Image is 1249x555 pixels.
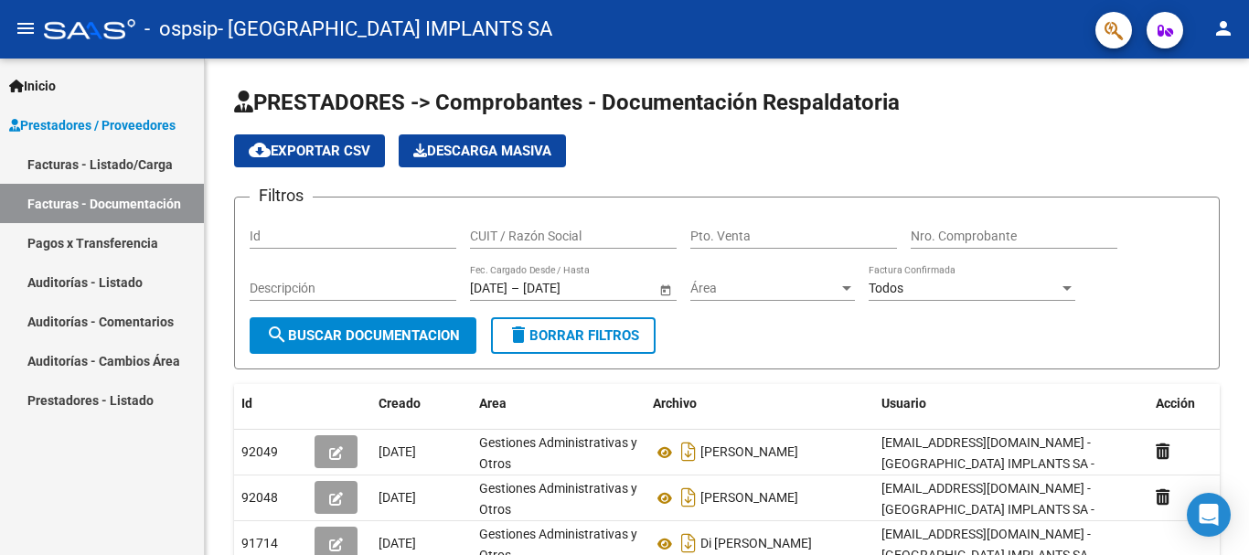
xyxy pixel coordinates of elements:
mat-icon: menu [15,17,37,39]
span: 92048 [241,490,278,505]
span: Inicio [9,76,56,96]
input: Fecha fin [523,281,613,296]
datatable-header-cell: Area [472,384,646,423]
datatable-header-cell: Creado [371,384,472,423]
app-download-masive: Descarga masiva de comprobantes (adjuntos) [399,134,566,167]
h3: Filtros [250,183,313,208]
i: Descargar documento [677,437,700,466]
span: Creado [379,396,421,411]
span: [PERSON_NAME] [700,491,798,506]
span: Di [PERSON_NAME] [700,537,812,551]
mat-icon: delete [507,324,529,346]
span: Gestiones Administrativas y Otros [479,435,637,471]
span: PRESTADORES -> Comprobantes - Documentación Respaldatoria [234,90,900,115]
span: [PERSON_NAME] [700,445,798,460]
span: Exportar CSV [249,143,370,159]
datatable-header-cell: Acción [1148,384,1240,423]
span: 91714 [241,536,278,550]
span: [DATE] [379,444,416,459]
mat-icon: search [266,324,288,346]
span: Prestadores / Proveedores [9,115,176,135]
span: - [GEOGRAPHIC_DATA] IMPLANTS SA [218,9,552,49]
span: [EMAIL_ADDRESS][DOMAIN_NAME] - [GEOGRAPHIC_DATA] IMPLANTS SA - [881,435,1094,471]
span: [DATE] [379,536,416,550]
span: - ospsip [144,9,218,49]
button: Open calendar [656,280,675,299]
datatable-header-cell: Archivo [646,384,874,423]
span: Acción [1156,396,1195,411]
datatable-header-cell: Id [234,384,307,423]
button: Exportar CSV [234,134,385,167]
span: Archivo [653,396,697,411]
span: Borrar Filtros [507,327,639,344]
span: Usuario [881,396,926,411]
mat-icon: person [1212,17,1234,39]
span: Todos [869,281,903,295]
input: Fecha inicio [470,281,507,296]
i: Descargar documento [677,483,700,512]
span: [DATE] [379,490,416,505]
span: Área [690,281,838,296]
span: [EMAIL_ADDRESS][DOMAIN_NAME] - [GEOGRAPHIC_DATA] IMPLANTS SA - [881,481,1094,517]
span: Area [479,396,507,411]
span: Descarga Masiva [413,143,551,159]
datatable-header-cell: Usuario [874,384,1148,423]
button: Descarga Masiva [399,134,566,167]
span: Id [241,396,252,411]
span: – [511,281,519,296]
button: Borrar Filtros [491,317,656,354]
div: Open Intercom Messenger [1187,493,1231,537]
button: Buscar Documentacion [250,317,476,354]
span: 92049 [241,444,278,459]
mat-icon: cloud_download [249,139,271,161]
span: Buscar Documentacion [266,327,460,344]
span: Gestiones Administrativas y Otros [479,481,637,517]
